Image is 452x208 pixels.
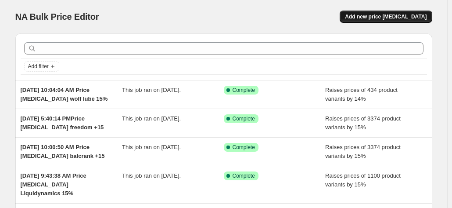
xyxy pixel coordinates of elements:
span: This job ran on [DATE]. [122,144,181,150]
span: NA Bulk Price Editor [15,12,99,22]
span: Complete [233,115,255,122]
span: Raises prices of 1100 product variants by 15% [325,172,401,188]
button: Add new price [MEDICAL_DATA] [340,11,432,23]
span: [DATE] 9:43:38 AM Price [MEDICAL_DATA] Liquidynamics 15% [21,172,86,197]
span: This job ran on [DATE]. [122,115,181,122]
span: Complete [233,87,255,94]
span: [DATE] 10:04:04 AM Price [MEDICAL_DATA] wolf lube 15% [21,87,108,102]
span: Raises prices of 3374 product variants by 15% [325,144,401,159]
span: Raises prices of 434 product variants by 14% [325,87,398,102]
span: [DATE] 10:00:50 AM Price [MEDICAL_DATA] balcrank +15 [21,144,105,159]
span: Add filter [28,63,49,70]
span: Raises prices of 3374 product variants by 15% [325,115,401,131]
span: Complete [233,172,255,179]
button: Add filter [24,61,59,72]
span: This job ran on [DATE]. [122,172,181,179]
span: Add new price [MEDICAL_DATA] [345,13,427,20]
span: Complete [233,144,255,151]
span: This job ran on [DATE]. [122,87,181,93]
span: [DATE] 5:40:14 PMPrice [MEDICAL_DATA] freedom +15 [21,115,104,131]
